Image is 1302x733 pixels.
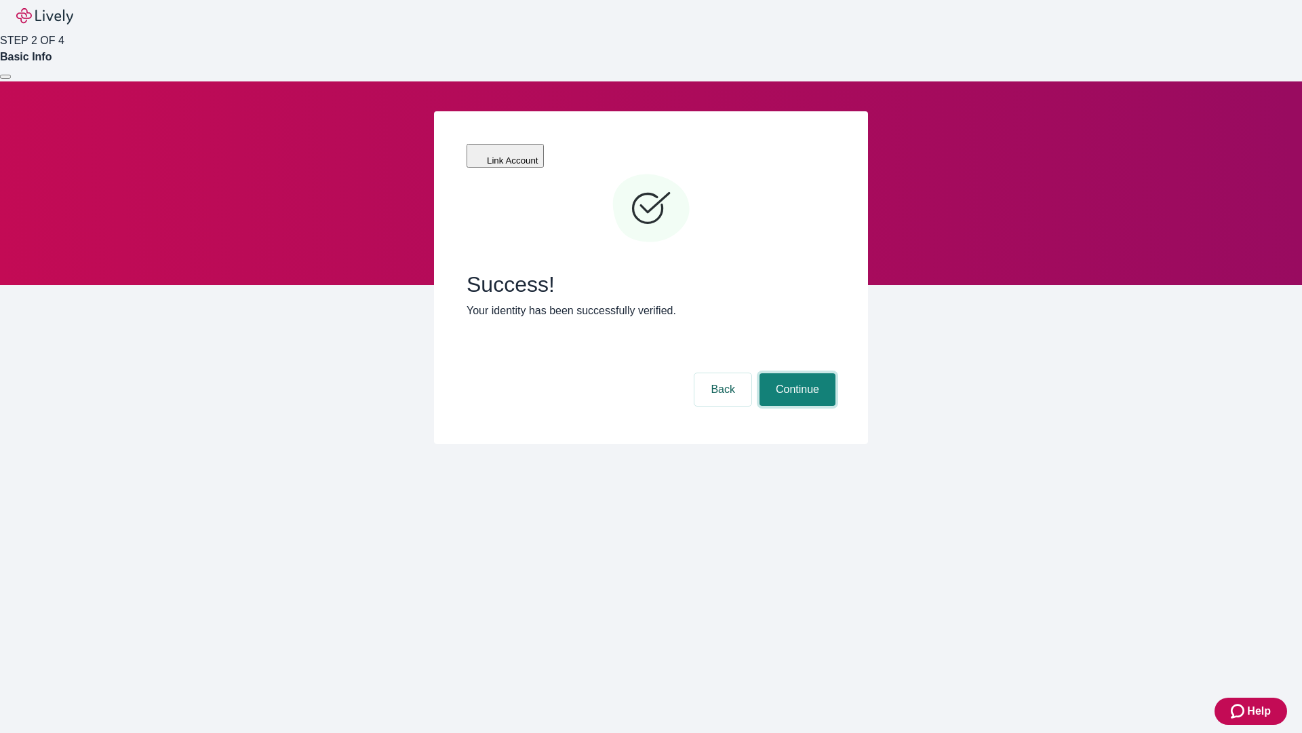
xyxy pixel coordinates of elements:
p: Your identity has been successfully verified. [467,303,835,319]
button: Link Account [467,144,544,168]
button: Continue [759,373,835,406]
svg: Zendesk support icon [1231,703,1247,719]
span: Help [1247,703,1271,719]
svg: Checkmark icon [610,168,692,250]
span: Success! [467,271,835,297]
button: Back [694,373,751,406]
img: Lively [16,8,73,24]
button: Zendesk support iconHelp [1215,698,1287,725]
